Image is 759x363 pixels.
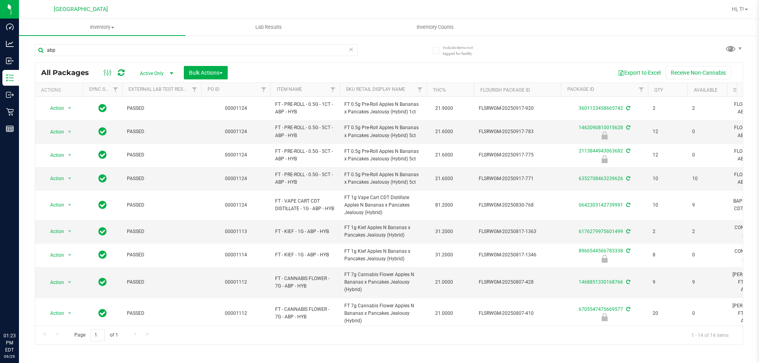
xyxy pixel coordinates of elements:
[65,150,75,161] span: select
[6,40,14,48] inline-svg: Analytics
[653,175,683,182] span: 10
[98,103,107,114] span: In Sync
[431,308,457,319] span: 21.0000
[625,105,630,111] span: Sync from Compliance System
[653,201,683,209] span: 10
[653,151,683,159] span: 12
[127,105,196,112] span: PASSED
[35,44,358,56] input: Search Package ID, Item Name, SKU, Lot or Part Number...
[692,228,722,235] span: 2
[128,87,191,92] a: External Lab Test Result
[653,128,683,135] span: 12
[344,124,422,139] span: FT 0.5g Pre-Roll Apples N Bananas x Pancakes Jealousy (Hybrid) 5ct
[43,277,64,288] span: Action
[480,87,530,93] a: Flourish Package ID
[54,6,108,13] span: [GEOGRAPHIC_DATA]
[127,251,196,259] span: PASSED
[188,83,201,96] a: Filter
[6,91,14,99] inline-svg: Outbound
[431,226,457,237] span: 31.2000
[275,171,335,186] span: FT - PRE-ROLL - 0.5G - 5CT - ABP - HYB
[635,83,648,96] a: Filter
[346,87,405,92] a: Sku Retail Display Name
[344,302,422,325] span: FT 7g Cannabis Flower Apples N Bananas x Pancakes Jealousy (Hybrid)
[666,66,731,79] button: Receive Non-Cannabis
[692,128,722,135] span: 0
[692,310,722,317] span: 0
[560,313,649,321] div: Launch Hold
[692,151,722,159] span: 0
[43,199,64,211] span: Action
[275,101,335,116] span: FT - PRE-ROLL - 0.5G - 1CT - ABP - HYB
[443,45,482,56] span: Include items not tagged for facility
[127,175,196,182] span: PASSED
[41,68,97,77] span: All Packages
[275,197,335,213] span: FT - VAPE CART CDT DISTILLATE - 1G - ABP - HYB
[344,224,422,239] span: FT 1g Kief Apples N Bananas x Pancakes Jealousy (Hybrid)
[685,329,735,341] span: 1 - 14 of 14 items
[208,87,219,92] a: PO ID
[6,57,14,65] inline-svg: Inbound
[344,171,422,186] span: FT 0.5g Pre-Roll Apples N Bananas x Pancakes Jealousy (Hybrid) 5ct
[579,202,623,208] a: 0642303142739991
[275,275,335,290] span: FT - CANNABIS FLOWER - 7G - ABP - HYB
[68,329,125,341] span: Page of 1
[560,155,649,163] div: Newly Received
[694,87,717,93] a: Available
[431,126,457,137] span: 21.6000
[189,70,223,76] span: Bulk Actions
[225,202,247,208] a: 00001124
[344,101,422,116] span: FT 0.5g Pre-Roll Apples N Bananas x Pancakes Jealousy (Hybrid) 1ct
[4,354,15,359] p: 09/29
[225,310,247,316] a: 00001112
[275,306,335,321] span: FT - CANNABIS FLOWER - 7G - ABP - HYB
[65,277,75,288] span: select
[65,226,75,237] span: select
[625,202,630,208] span: Sync from Compliance System
[579,307,623,312] a: 6705547475669577
[406,24,464,31] span: Inventory Counts
[344,271,422,294] span: FT 7g Cannabis Flower Apples N Bananas x Pancakes Jealousy (Hybrid)
[479,128,556,135] span: FLSRWGM-20250917-783
[127,151,196,159] span: PASSED
[479,201,556,209] span: FLSRWGM-20250830-768
[65,250,75,261] span: select
[65,199,75,211] span: select
[275,124,335,139] span: FT - PRE-ROLL - 0.5G - 5CT - ABP - HYB
[560,255,649,263] div: Newly Received
[43,226,64,237] span: Action
[479,175,556,182] span: FLSRWGM-20250917-771
[431,249,457,261] span: 31.2000
[625,176,630,181] span: Sync from Compliance System
[19,24,185,31] span: Inventory
[692,105,722,112] span: 2
[127,310,196,317] span: PASSED
[6,74,14,82] inline-svg: Inventory
[275,148,335,163] span: FT - PRE-ROLL - 0.5G - 5CT - ABP - HYB
[613,66,666,79] button: Export to Excel
[225,229,247,234] a: 00001113
[431,103,457,114] span: 21.9000
[579,279,623,285] a: 1468851330168766
[8,300,32,324] iframe: Resource center
[579,148,623,154] a: 2113844943063682
[479,105,556,112] span: FLSRWGM-20250917-920
[127,128,196,135] span: PASSED
[625,148,630,154] span: Sync from Compliance System
[579,229,623,234] a: 6176279975601499
[91,329,105,341] input: 1
[89,87,119,92] a: Sync Status
[225,129,247,134] a: 00001124
[275,251,335,259] span: FT - KIEF - 1G - ABP - HYB
[43,250,64,261] span: Action
[653,278,683,286] span: 9
[653,310,683,317] span: 20
[65,308,75,319] span: select
[579,248,623,254] a: 8966544566783338
[225,176,247,181] a: 00001124
[579,125,623,130] a: 1462090810015628
[43,126,64,137] span: Action
[413,83,427,96] a: Filter
[344,194,422,217] span: FT 1g Vape Cart CDT Distillate Apples N Bananas x Pancakes Jealousy (Hybrid)
[98,276,107,288] span: In Sync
